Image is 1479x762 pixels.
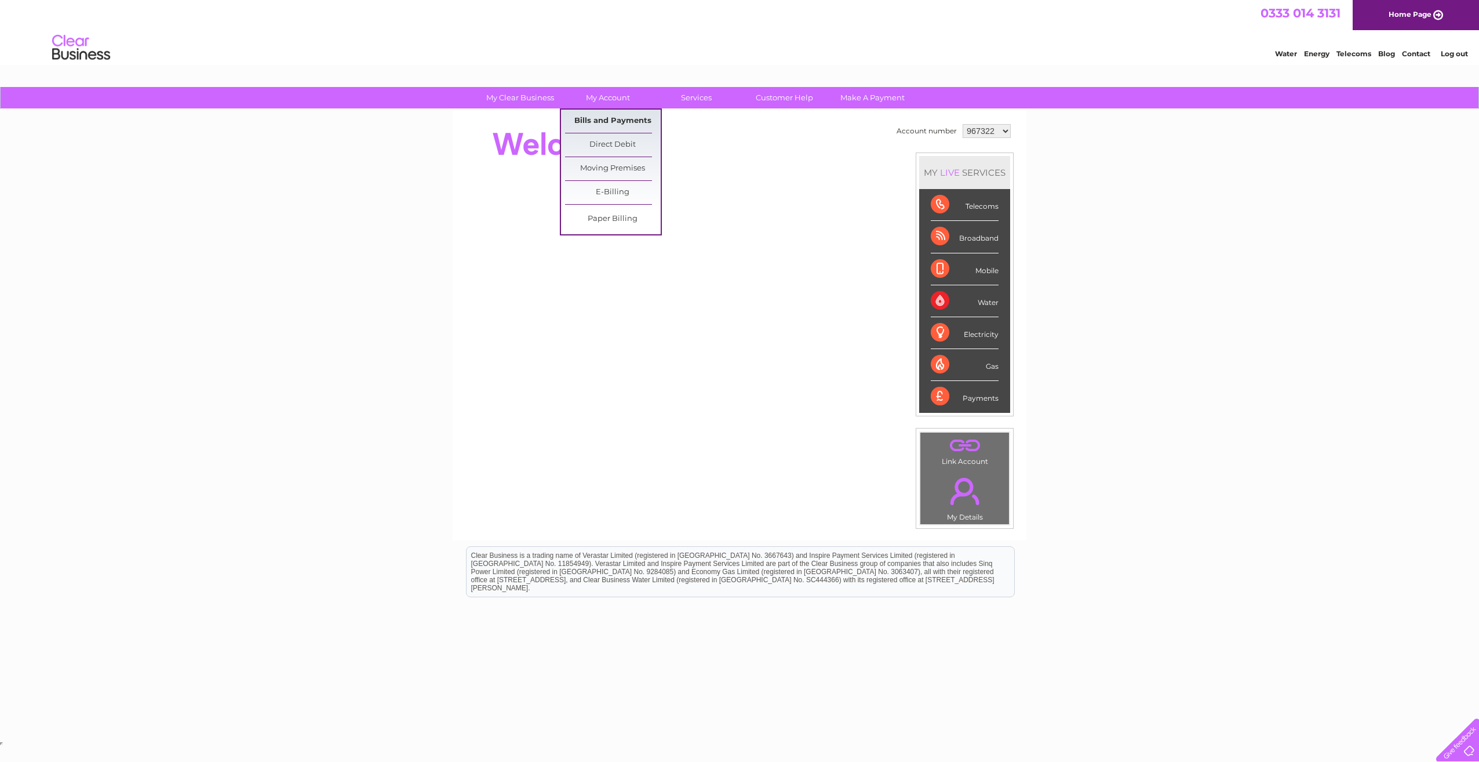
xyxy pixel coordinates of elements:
div: Broadband [931,221,999,253]
a: Log out [1441,49,1468,58]
div: LIVE [938,167,962,178]
div: MY SERVICES [919,156,1010,189]
img: logo.png [52,30,111,66]
div: Telecoms [931,189,999,221]
a: Bills and Payments [565,110,661,133]
a: Water [1275,49,1297,58]
a: Services [649,87,744,108]
a: Make A Payment [825,87,920,108]
a: . [923,436,1006,456]
a: Direct Debit [565,133,661,157]
a: My Clear Business [472,87,568,108]
div: Clear Business is a trading name of Verastar Limited (registered in [GEOGRAPHIC_DATA] No. 3667643... [467,6,1014,56]
a: My Account [560,87,656,108]
a: Paper Billing [565,208,661,231]
td: Link Account [920,432,1010,469]
a: Customer Help [737,87,832,108]
a: Moving Premises [565,157,661,180]
a: Telecoms [1336,49,1371,58]
div: Electricity [931,317,999,349]
a: E-Billing [565,181,661,204]
div: Water [931,285,999,317]
td: Account number [894,121,960,141]
div: Payments [931,381,999,412]
div: Mobile [931,253,999,285]
a: Energy [1304,49,1329,58]
div: Gas [931,349,999,381]
td: My Details [920,468,1010,525]
a: Blog [1378,49,1395,58]
a: 0333 014 3131 [1261,6,1340,20]
a: . [923,471,1006,511]
a: Contact [1402,49,1430,58]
